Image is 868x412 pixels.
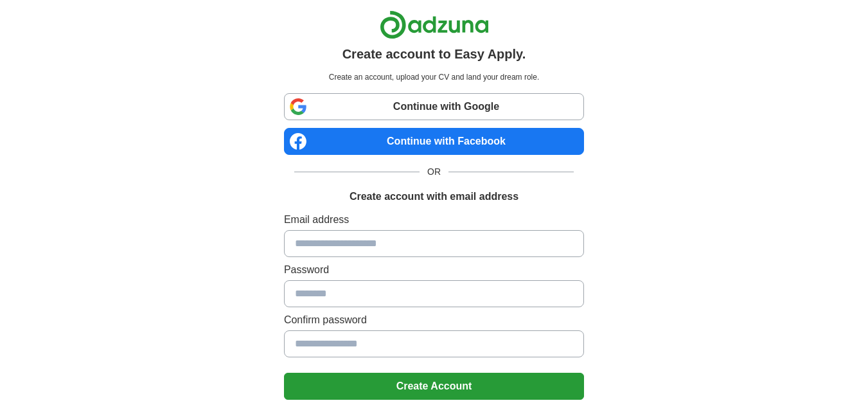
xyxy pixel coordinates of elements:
[284,312,584,328] label: Confirm password
[350,189,518,204] h1: Create account with email address
[342,44,526,64] h1: Create account to Easy Apply.
[284,262,584,278] label: Password
[284,373,584,400] button: Create Account
[284,93,584,120] a: Continue with Google
[287,71,581,83] p: Create an account, upload your CV and land your dream role.
[284,128,584,155] a: Continue with Facebook
[284,212,584,228] label: Email address
[420,165,448,179] span: OR
[380,10,489,39] img: Adzuna logo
